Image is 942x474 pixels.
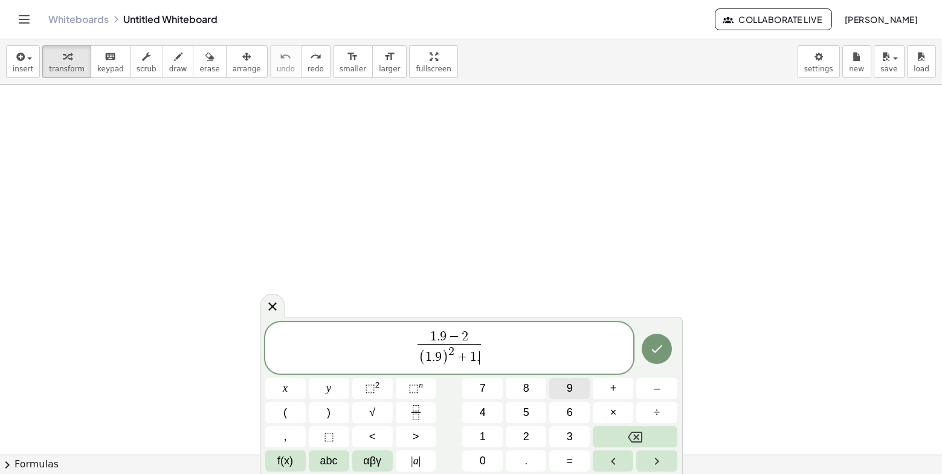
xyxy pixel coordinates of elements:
[470,351,477,364] span: 1
[798,45,840,78] button: settings
[411,453,421,469] span: a
[226,45,268,78] button: arrange
[419,455,421,467] span: |
[284,429,287,445] span: ,
[462,402,503,423] button: 4
[593,426,677,447] button: Backspace
[480,404,486,421] span: 4
[549,426,590,447] button: 3
[352,450,393,472] button: Greek alphabet
[283,380,288,397] span: x
[309,426,349,447] button: Placeholder
[309,378,349,399] button: y
[480,429,486,445] span: 1
[277,65,295,73] span: undo
[372,45,407,78] button: format_sizelarger
[49,65,85,73] span: transform
[365,382,375,394] span: ⬚
[567,404,573,421] span: 6
[419,380,423,389] sup: n
[396,426,436,447] button: Greater than
[413,429,419,445] span: >
[506,378,546,399] button: 8
[725,14,822,25] span: Collaborate Live
[280,50,291,64] i: undo
[265,402,306,423] button: (
[654,380,660,397] span: –
[369,404,375,421] span: √
[270,45,302,78] button: undoundo
[849,65,864,73] span: new
[593,402,633,423] button: Times
[549,450,590,472] button: Equals
[363,453,381,469] span: αβγ
[6,45,40,78] button: insert
[804,65,833,73] span: settings
[549,402,590,423] button: 6
[440,330,447,343] span: 9
[309,450,349,472] button: Alphabet
[462,426,503,447] button: 1
[907,45,936,78] button: load
[523,380,529,397] span: 8
[340,65,366,73] span: smaller
[567,429,573,445] span: 3
[480,453,486,469] span: 0
[506,426,546,447] button: 2
[97,65,124,73] span: keypad
[320,453,338,469] span: abc
[130,45,163,78] button: scrub
[636,378,677,399] button: Minus
[477,351,480,364] span: .
[914,65,929,73] span: load
[265,450,306,472] button: Functions
[91,45,131,78] button: keyboardkeypad
[419,350,425,366] span: (
[480,380,486,397] span: 7
[384,50,395,64] i: format_size
[375,380,380,389] sup: 2
[347,50,358,64] i: format_size
[396,378,436,399] button: Superscript
[642,334,672,364] button: Done
[283,404,287,421] span: (
[523,404,529,421] span: 5
[277,453,293,469] span: f(x)
[880,65,897,73] span: save
[834,8,927,30] button: [PERSON_NAME]
[416,65,451,73] span: fullscreen
[13,65,33,73] span: insert
[549,378,590,399] button: 9
[308,65,324,73] span: redo
[265,378,306,399] button: x
[369,429,376,445] span: <
[352,426,393,447] button: Less than
[301,45,331,78] button: redoredo
[169,65,187,73] span: draw
[462,450,503,472] button: 0
[524,453,527,469] span: .
[432,351,435,364] span: .
[506,450,546,472] button: .
[636,450,677,472] button: Right arrow
[42,45,91,78] button: transform
[233,65,261,73] span: arrange
[408,382,419,394] span: ⬚
[15,10,34,29] button: Toggle navigation
[506,402,546,423] button: 5
[48,13,109,25] a: Whiteboards
[447,331,462,344] span: −
[137,65,156,73] span: scrub
[310,50,321,64] i: redo
[324,429,334,445] span: ⬚
[593,378,633,399] button: Plus
[842,45,871,78] button: new
[163,45,194,78] button: draw
[654,404,660,421] span: ÷
[326,380,331,397] span: y
[379,65,400,73] span: larger
[409,45,457,78] button: fullscreen
[333,45,373,78] button: format_sizesmaller
[396,402,436,423] button: Fraction
[462,378,503,399] button: 7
